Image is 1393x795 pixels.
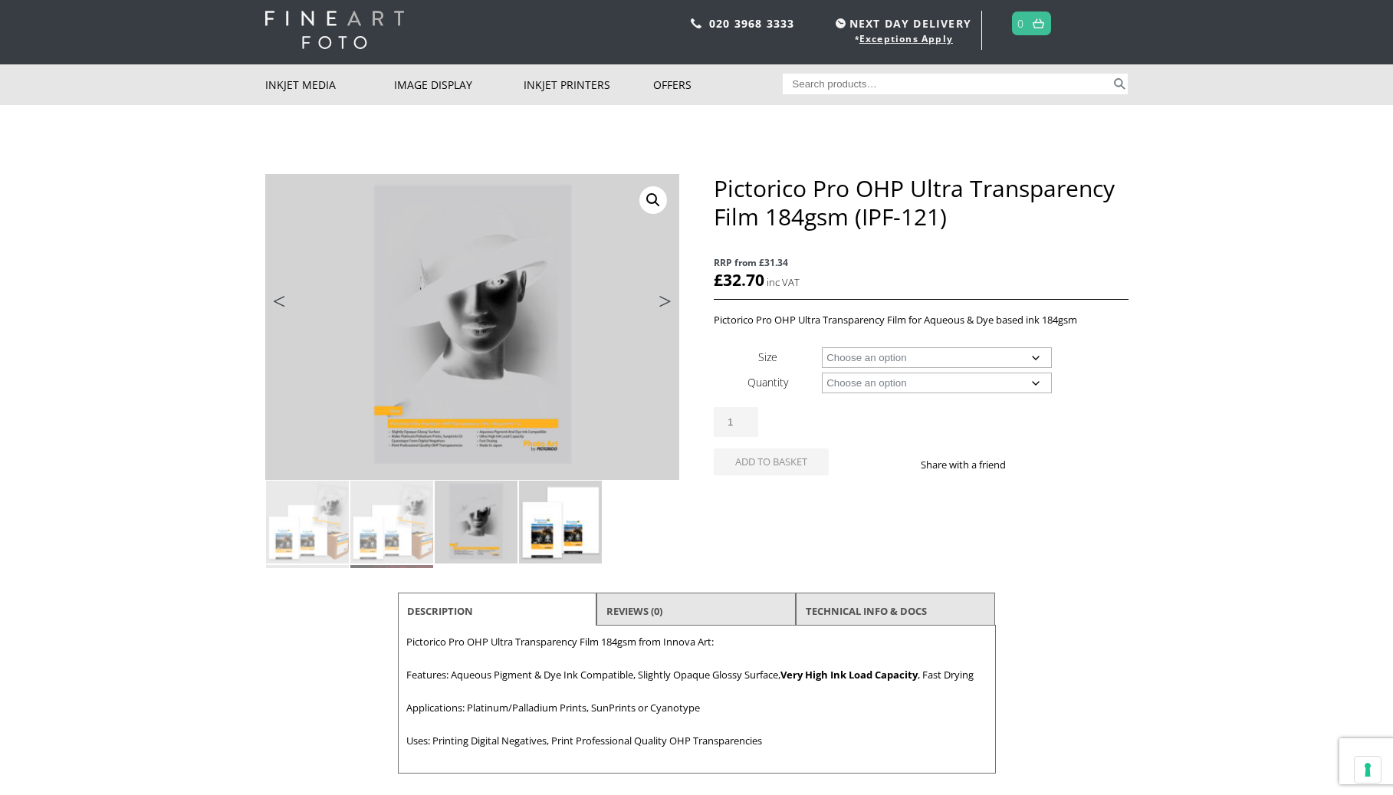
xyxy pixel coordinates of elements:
a: Reviews (0) [606,597,662,625]
img: time.svg [836,18,846,28]
bdi: 32.70 [714,269,764,291]
a: Image Display [394,64,524,105]
a: 020 3968 3333 [709,16,795,31]
span: RRP from £31.34 [714,254,1128,271]
img: Pictorico Pro OHP Ultra Transparency Film 184gsm (IPF-121) - Image 4 [519,481,602,563]
img: phone.svg [691,18,701,28]
p: Pictorico Pro OHP Ultra Transparency Film for Aqueous & Dye based ink 184gsm [714,311,1128,329]
img: Pictorico Pro OHP Ultra Transparency Film 184gsm (IPF-121) [266,481,349,563]
img: logo-white.svg [265,11,404,49]
img: Pictorico Pro OHP Ultra Transparency Film 184gsm (IPF-121) - Image 3 [435,481,517,563]
label: Quantity [747,375,788,389]
p: Pictorico Pro OHP Ultra Transparency Film 184gsm from Innova Art: [406,633,987,651]
input: Product quantity [714,407,758,437]
a: 0 [1017,12,1024,34]
img: email sharing button [1061,458,1073,471]
a: Inkjet Printers [524,64,653,105]
a: Exceptions Apply [859,32,953,45]
span: £ [714,269,723,291]
a: Description [407,597,473,625]
h1: Pictorico Pro OHP Ultra Transparency Film 184gsm (IPF-121) [714,174,1128,231]
img: Pictorico Pro OHP Ultra Transparency Film 184gsm (IPF-121) - Image 6 [350,565,433,648]
button: Add to basket [714,448,829,475]
p: Share with a friend [921,456,1024,474]
img: twitter sharing button [1043,458,1055,471]
span: NEXT DAY DELIVERY [832,15,971,32]
img: facebook sharing button [1024,458,1037,471]
button: Search [1111,74,1129,94]
a: TECHNICAL INFO & DOCS [806,597,927,625]
label: Size [758,350,777,364]
strong: Very High Ink Load Capacity [780,668,918,682]
img: Pictorico Pro OHP Ultra Transparency Film 184gsm (IPF-121) - Image 2 [350,481,433,563]
p: Applications: Platinum/Palladium Prints, SunPrints or Cyanotype [406,699,987,717]
input: Search products… [783,74,1111,94]
p: Features: Aqueous Pigment & Dye Ink Compatible, Slightly Opaque Glossy Surface, , Fast Drying [406,666,987,684]
button: Your consent preferences for tracking technologies [1355,757,1381,783]
p: Uses: Printing Digital Negatives, Print Professional Quality OHP Transparencies [406,732,987,750]
a: Offers [653,64,783,105]
a: View full-screen image gallery [639,186,667,214]
img: Pictorico Pro OHP Ultra Transparency Film 184gsm (IPF-121) - Image 5 [266,565,349,648]
a: Inkjet Media [265,64,395,105]
img: basket.svg [1033,18,1044,28]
